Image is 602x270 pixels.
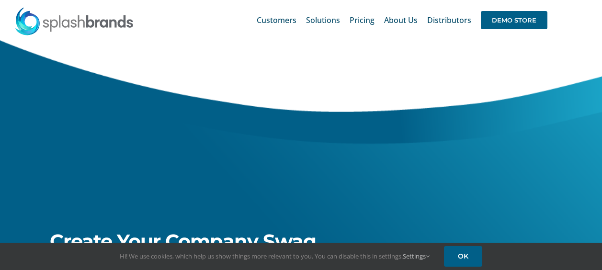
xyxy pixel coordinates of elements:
a: Distributors [427,5,471,35]
a: DEMO STORE [481,5,547,35]
span: Hi! We use cookies, which help us show things more relevant to you. You can disable this in setti... [120,252,430,260]
span: About Us [384,16,418,24]
a: Customers [257,5,296,35]
span: Solutions [306,16,340,24]
a: OK [444,246,482,267]
a: Settings [403,252,430,260]
span: Pricing [350,16,375,24]
span: DEMO STORE [481,11,547,29]
nav: Main Menu [257,5,547,35]
span: Customers [257,16,296,24]
img: SplashBrands.com Logo [14,7,134,35]
a: Pricing [350,5,375,35]
span: Distributors [427,16,471,24]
